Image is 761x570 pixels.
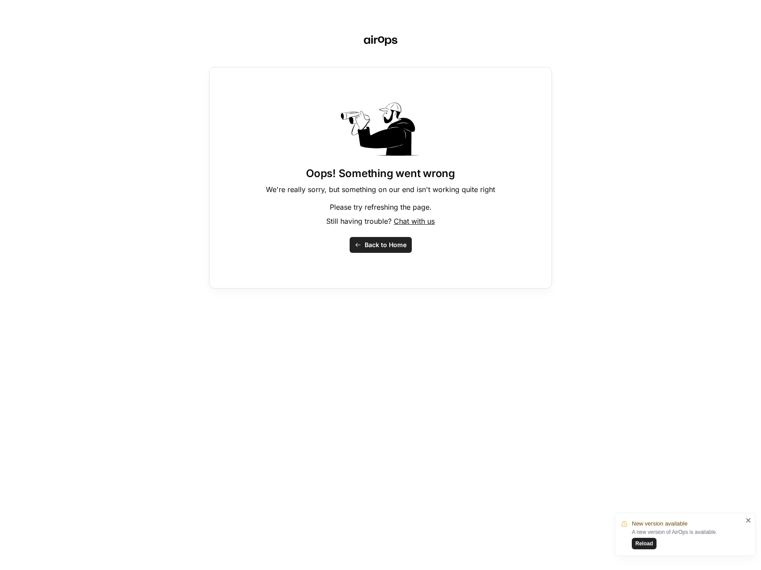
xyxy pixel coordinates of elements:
button: Back to Home [350,237,412,253]
span: New version available [632,519,687,528]
h1: Oops! Something went wrong [306,167,455,181]
span: Reload [635,540,653,548]
span: Chat with us [394,217,435,226]
button: Reload [632,538,657,549]
p: Still having trouble? [326,216,435,226]
p: Please try refreshing the page. [330,202,432,212]
button: close [746,517,752,524]
p: We're really sorry, but something on our end isn't working quite right [266,184,495,195]
div: A new version of AirOps is available. [632,528,743,549]
span: Back to Home [365,241,407,249]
